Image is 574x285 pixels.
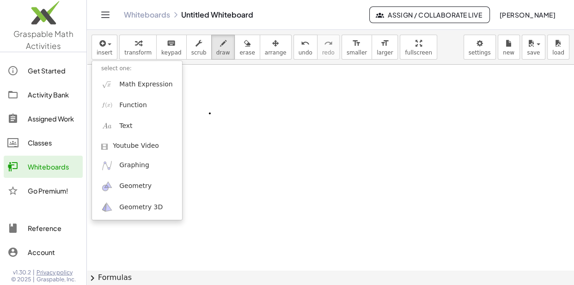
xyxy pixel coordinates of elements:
[101,120,113,132] img: Aa.png
[28,161,79,172] div: Whiteboards
[4,156,83,178] a: Whiteboards
[98,7,113,22] button: Toggle navigation
[4,132,83,154] a: Classes
[347,49,367,56] span: smaller
[234,35,260,60] button: erase
[92,74,182,95] a: Math Expression
[119,35,157,60] button: transform
[503,49,514,56] span: new
[13,269,31,276] span: v1.30.2
[101,181,113,192] img: ggb-geometry.svg
[4,60,83,82] a: Get Started
[469,49,491,56] span: settings
[552,49,564,56] span: load
[119,101,147,110] span: Function
[87,270,574,285] button: chevron_rightFormulas
[4,241,83,263] a: Account
[119,203,163,212] span: Geometry 3D
[498,35,520,60] button: new
[191,49,207,56] span: scrub
[92,95,182,115] a: Function
[492,6,563,23] button: [PERSON_NAME]
[161,49,182,56] span: keypad
[301,38,310,49] i: undo
[37,269,76,276] a: Privacy policy
[372,35,398,60] button: format_sizelarger
[4,108,83,130] a: Assigned Work
[265,49,287,56] span: arrange
[186,35,212,60] button: scrub
[377,11,482,19] span: Assign / Collaborate Live
[400,35,437,60] button: fullscreen
[87,273,98,284] span: chevron_right
[28,137,79,148] div: Classes
[28,185,79,196] div: Go Premium!
[352,38,361,49] i: format_size
[28,89,79,100] div: Activity Bank
[124,10,170,19] a: Whiteboards
[324,38,333,49] i: redo
[28,113,79,124] div: Assigned Work
[239,49,255,56] span: erase
[405,49,432,56] span: fullscreen
[13,29,73,51] span: Graspable Math Activities
[97,49,112,56] span: insert
[124,49,152,56] span: transform
[317,35,340,60] button: redoredo
[380,38,389,49] i: format_size
[101,160,113,171] img: ggb-graphing.svg
[28,247,79,258] div: Account
[322,49,335,56] span: redo
[342,35,372,60] button: format_sizesmaller
[211,35,235,60] button: draw
[28,223,79,234] div: Reference
[101,99,113,111] img: f_x.png
[527,49,540,56] span: save
[33,276,35,283] span: |
[92,155,182,176] a: Graphing
[369,6,490,23] button: Assign / Collaborate Live
[119,182,152,191] span: Geometry
[119,161,149,170] span: Graphing
[28,65,79,76] div: Get Started
[260,35,292,60] button: arrange
[299,49,312,56] span: undo
[4,217,83,239] a: Reference
[119,121,132,131] span: Text
[92,35,117,60] button: insert
[92,115,182,136] a: Text
[293,35,318,60] button: undoundo
[156,35,187,60] button: keyboardkeypad
[92,176,182,197] a: Geometry
[37,276,76,283] span: Graspable, Inc.
[499,11,556,19] span: [PERSON_NAME]
[11,276,31,283] span: © 2025
[522,35,545,60] button: save
[92,63,182,74] li: select one:
[547,35,569,60] button: load
[101,79,113,90] img: sqrt_x.png
[377,49,393,56] span: larger
[464,35,496,60] button: settings
[92,137,182,155] a: Youtube Video
[33,269,35,276] span: |
[92,197,182,218] a: Geometry 3D
[101,201,113,213] img: ggb-3d.svg
[216,49,230,56] span: draw
[167,38,176,49] i: keyboard
[113,141,159,151] span: Youtube Video
[4,84,83,106] a: Activity Bank
[119,80,172,89] span: Math Expression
